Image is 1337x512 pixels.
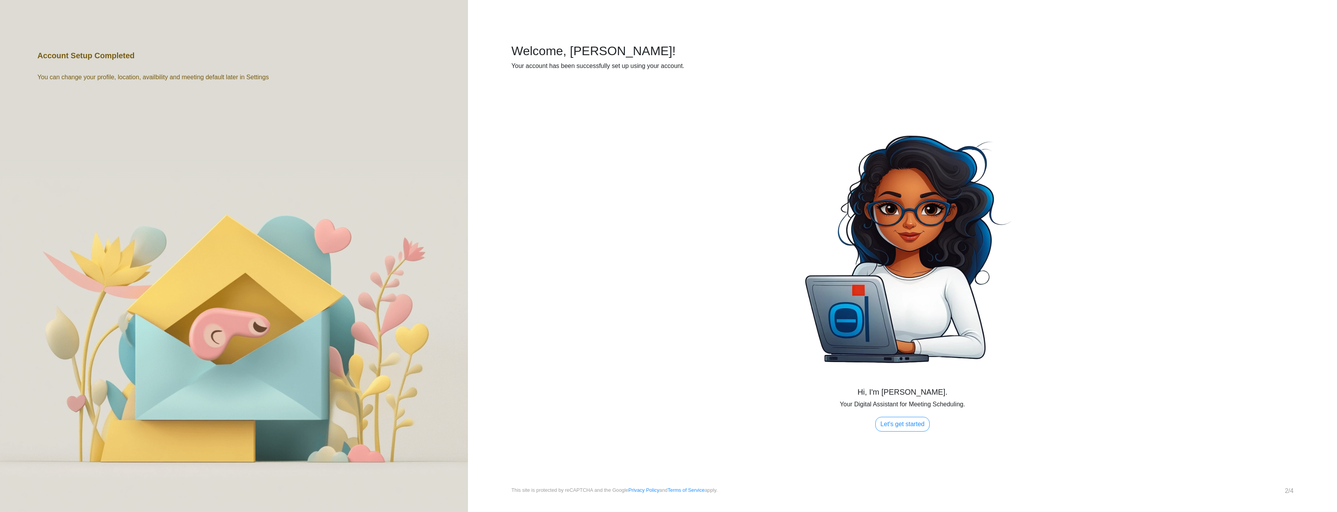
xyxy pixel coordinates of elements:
[37,51,134,60] h5: Account Setup Completed
[840,400,965,409] p: Your Digital Assistant for Meeting Scheduling.
[511,44,1293,58] h2: Welcome, [PERSON_NAME]!
[769,111,1036,378] img: Zara.png
[37,73,269,81] h6: You can change your profile, location, availbility and meeting default later in Settings
[1285,486,1293,512] div: 2/4
[857,387,948,397] h5: Hi, I'm [PERSON_NAME].
[511,61,1293,71] div: Your account has been successfully set up using your account.
[875,417,929,432] a: Let's get started
[511,486,717,512] small: This site is protected by reCAPTCHA and the Google and apply.
[628,487,660,493] a: Privacy Policy
[668,487,705,493] a: Terms of Service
